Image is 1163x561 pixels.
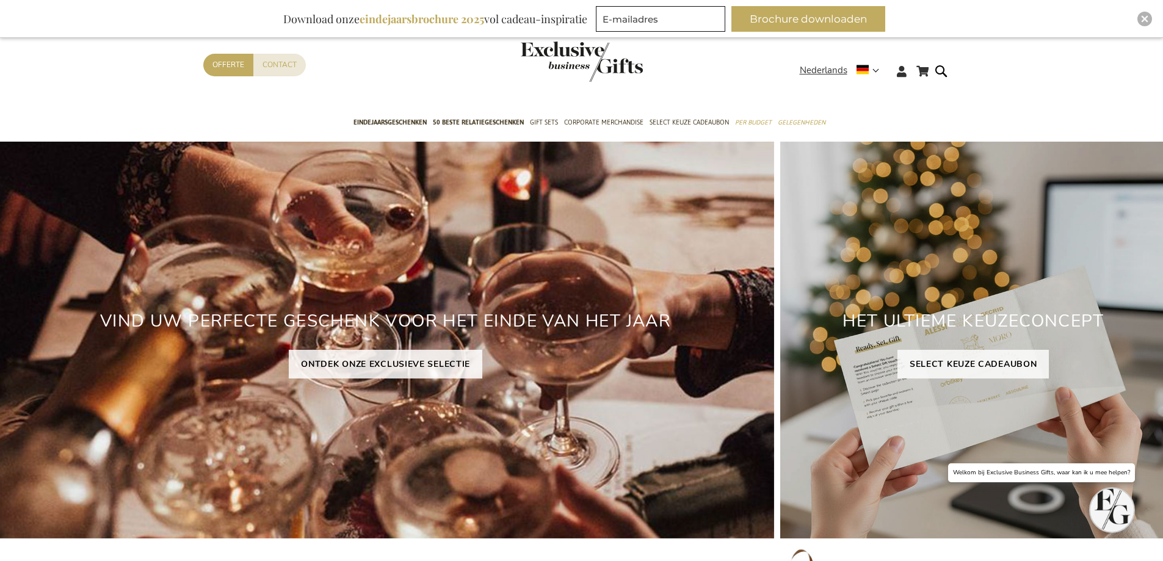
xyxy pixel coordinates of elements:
span: Eindejaarsgeschenken [353,116,427,129]
a: ONTDEK ONZE EXCLUSIEVE SELECTIE [289,350,482,378]
div: Close [1137,12,1152,26]
span: Per Budget [735,116,772,129]
img: Close [1141,15,1148,23]
img: Exclusive Business gifts logo [521,42,643,82]
span: Gift Sets [530,116,558,129]
div: Download onze vol cadeau-inspiratie [278,6,593,32]
a: SELECT KEUZE CADEAUBON [897,350,1049,378]
span: Corporate Merchandise [564,116,643,129]
a: store logo [521,42,582,82]
span: 50 beste relatiegeschenken [433,116,524,129]
span: Select Keuze Cadeaubon [650,116,729,129]
span: Gelegenheden [778,116,825,129]
span: Nederlands [800,63,847,78]
b: eindejaarsbrochure 2025 [360,12,484,26]
form: marketing offers and promotions [596,6,729,35]
button: Brochure downloaden [731,6,885,32]
div: Nederlands [800,63,887,78]
a: Contact [253,54,306,76]
a: Offerte [203,54,253,76]
input: E-mailadres [596,6,725,32]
